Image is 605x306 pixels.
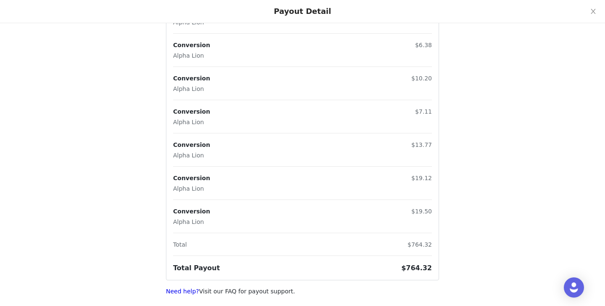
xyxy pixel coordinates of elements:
[415,42,432,48] span: $6.38
[274,7,331,16] div: Payout Detail
[408,241,432,248] span: $764.32
[166,288,199,295] a: Need help?
[411,141,432,148] span: $13.77
[173,118,210,127] p: Alpha Lion
[173,107,210,116] p: Conversion
[415,108,432,115] span: $7.11
[173,151,210,160] p: Alpha Lion
[401,264,432,272] span: $764.32
[411,208,432,215] span: $19.50
[173,74,210,83] p: Conversion
[411,175,432,181] span: $19.12
[166,287,439,296] p: Visit our FAQ for payout support.
[173,51,210,60] p: Alpha Lion
[590,8,597,15] i: icon: close
[564,277,584,298] div: Open Intercom Messenger
[173,218,210,226] p: Alpha Lion
[173,85,210,93] p: Alpha Lion
[173,141,210,149] p: Conversion
[173,207,210,216] p: Conversion
[173,174,210,183] p: Conversion
[173,240,187,249] p: Total
[173,184,210,193] p: Alpha Lion
[173,263,220,273] h3: Total Payout
[411,75,432,82] span: $10.20
[173,41,210,50] p: Conversion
